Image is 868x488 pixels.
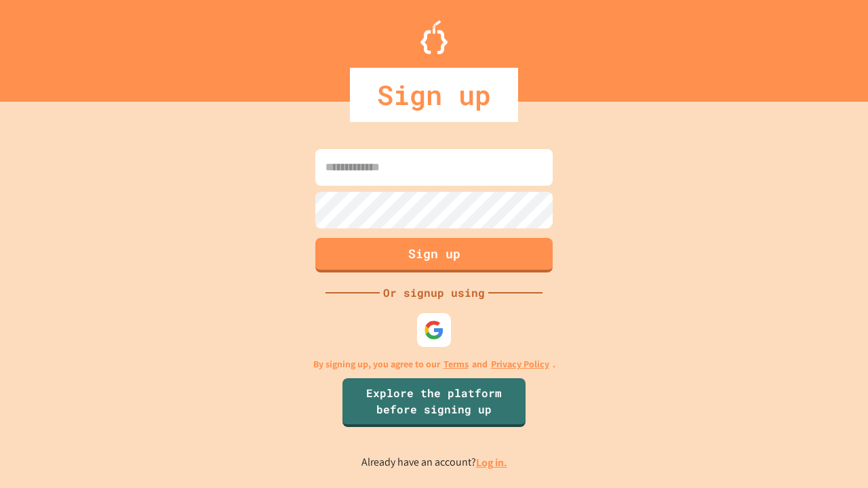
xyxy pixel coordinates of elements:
[476,455,507,470] a: Log in.
[380,285,488,301] div: Or signup using
[350,68,518,122] div: Sign up
[443,357,469,371] a: Terms
[313,357,555,371] p: By signing up, you agree to our and .
[361,454,507,471] p: Already have an account?
[424,320,444,340] img: google-icon.svg
[315,238,553,272] button: Sign up
[491,357,549,371] a: Privacy Policy
[342,378,526,427] a: Explore the platform before signing up
[420,20,448,54] img: Logo.svg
